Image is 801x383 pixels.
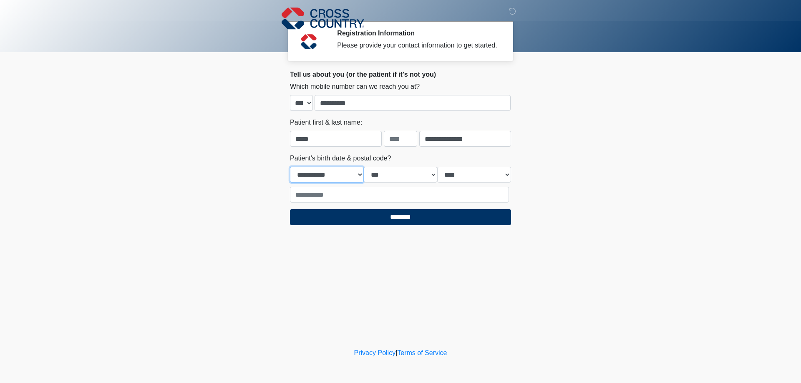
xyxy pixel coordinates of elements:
label: Patient first & last name: [290,118,362,128]
a: Privacy Policy [354,349,396,356]
label: Patient's birth date & postal code? [290,153,391,163]
a: Terms of Service [397,349,447,356]
div: Please provide your contact information to get started. [337,40,499,50]
h2: Tell us about you (or the patient if it's not you) [290,70,511,78]
img: Agent Avatar [296,29,321,54]
label: Which mobile number can we reach you at? [290,82,420,92]
img: Cross Country Logo [282,6,364,30]
a: | [395,349,397,356]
